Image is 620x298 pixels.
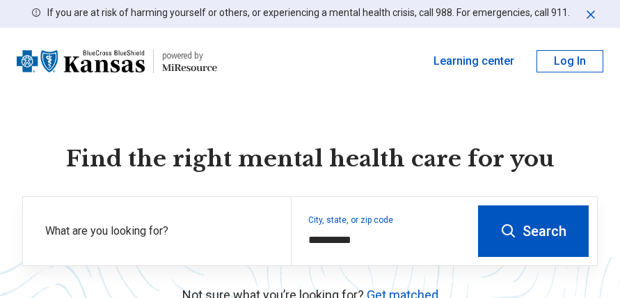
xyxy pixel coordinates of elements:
[536,50,603,72] button: Log In
[434,53,514,70] a: Learning center
[22,145,598,174] h1: Find the right mental health care for you
[478,205,589,257] button: Search
[584,6,598,22] button: Dismiss
[17,45,217,78] a: Blue Cross Blue Shield Kansaspowered by
[47,6,570,20] p: If you are at risk of harming yourself or others, or experiencing a mental health crisis, call 98...
[17,45,145,78] img: Blue Cross Blue Shield Kansas
[162,49,217,62] div: powered by
[45,223,274,240] label: What are you looking for?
